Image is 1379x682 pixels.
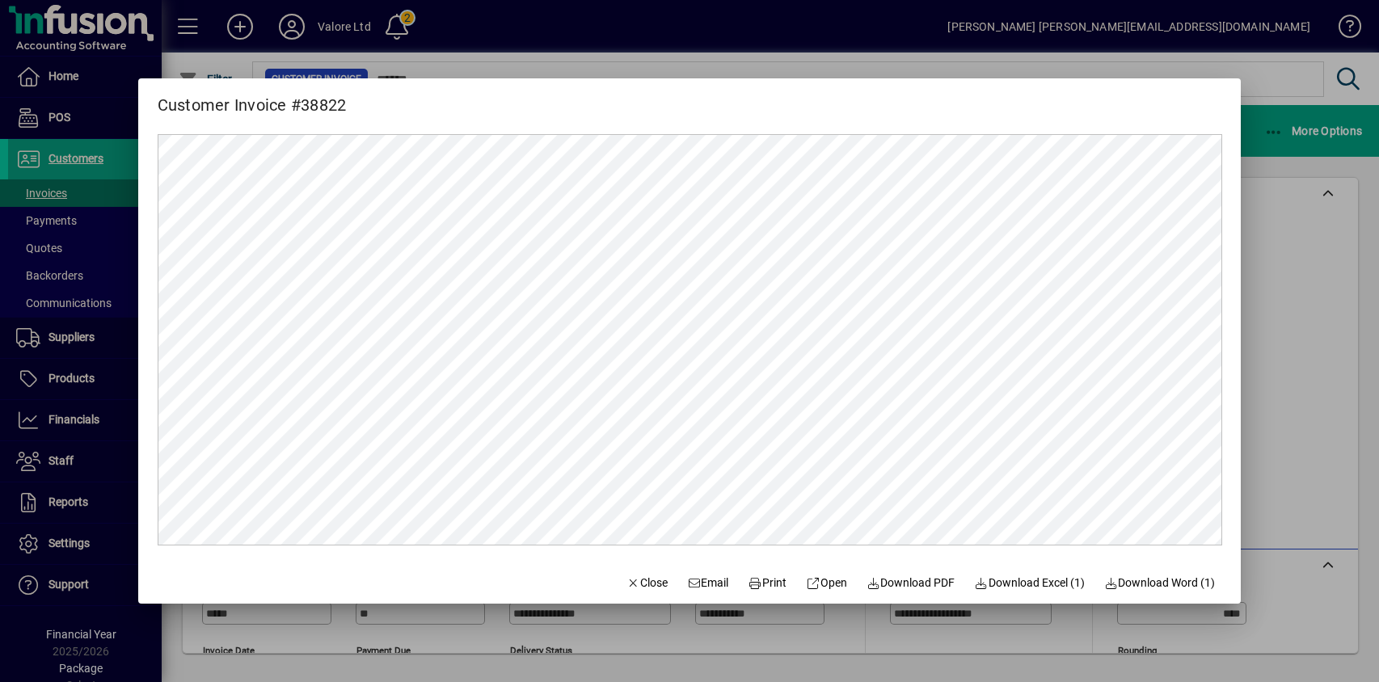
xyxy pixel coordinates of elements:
span: Download PDF [867,575,955,591]
span: Download Word (1) [1104,575,1216,591]
button: Print [741,568,793,597]
button: Download Excel (1) [968,568,1091,597]
button: Download Word (1) [1098,568,1222,597]
span: Open [806,575,847,591]
a: Open [799,568,854,597]
h2: Customer Invoice #38822 [138,78,366,118]
a: Download PDF [860,568,962,597]
span: Download Excel (1) [974,575,1085,591]
span: Email [687,575,729,591]
span: Print [749,575,787,591]
button: Email [681,568,736,597]
button: Close [619,568,674,597]
span: Close [626,575,668,591]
